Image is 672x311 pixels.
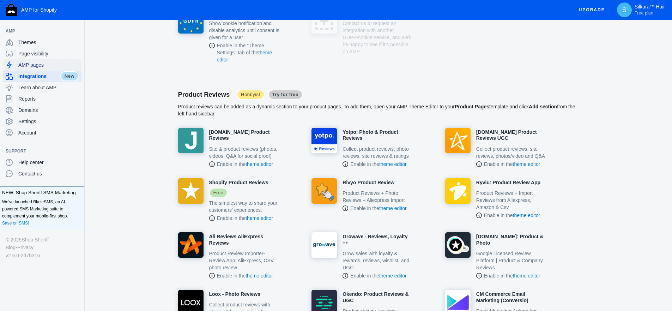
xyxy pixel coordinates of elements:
img: ACEAE=.png [178,232,204,258]
a: Themes [3,37,81,48]
p: Site & product reviews (photos, videos, Q&A for social proof) [209,145,280,160]
button: Add a sales channel [72,150,83,152]
img: Shop Sheriff Logo [6,4,17,16]
a: [DOMAIN_NAME] Product Reviews UGC [476,128,547,142]
a: Shop Sheriff [22,236,49,244]
span: Enable in the [350,205,407,212]
span: Upgrade [579,4,605,16]
a: Shopify Product Reviews [209,178,268,186]
a: theme editor [246,161,273,167]
h4: [DOMAIN_NAME] Product Reviews UGC [476,129,547,142]
img: CIvfosz0lu8CEAE=.png [178,178,204,204]
a: Contact us [3,168,81,179]
a: Settings [3,116,81,127]
span: Learn about AMP [18,84,79,91]
h4: Yotpo: Photo & Product Reviews [343,129,414,142]
a: theme editor [217,50,272,62]
span: Product Reviews [178,91,230,98]
a: Growave - Reviews, Loyalty ++ [343,232,414,246]
span: Try for free [268,90,303,100]
p: Collect product reviews, site reviews, photos/video and Q&A [476,145,547,160]
a: Blog [6,244,16,251]
a: theme editor [379,273,407,279]
b: Add section [529,104,557,109]
a: CM Commerce Email Marketing (Conversio) [476,290,547,304]
span: Hobbyist [237,90,265,100]
a: Okendo: Product Reviews & UGC [343,290,414,304]
a: Privacy [17,244,34,251]
span: Free plan [635,10,653,16]
a: Page visibility [3,48,81,59]
a: theme editor [513,213,540,218]
a: [DOMAIN_NAME]: Product & Photo [476,232,547,246]
span: Page visibility [18,50,79,57]
a: Save on SMS! [2,220,29,227]
a: theme editor [513,273,540,279]
h4: Rivyo Product Review [343,180,394,186]
h4: Growave - Reviews, Loyalty ++ [343,234,414,246]
span: Reports [18,95,79,102]
p: Product Reviews + Import Reviews from Aliexpress, Amazon & Csv [476,190,547,211]
p: Product Review Importer-Review App, AliExpress, CSV, photo review [209,250,280,271]
a: theme editor [379,161,407,167]
h4: Shopify Product Reviews [209,180,268,186]
span: Enable in the "Theme Settings" tab of the [217,42,280,63]
p: Contact us to request an integration with another GDPR/cookie service, and we'll be happy to see ... [343,20,414,55]
h4: Ali Reviews AliExpress Reviews [209,234,280,246]
span: S [621,6,628,13]
h4: [DOMAIN_NAME]: Product & Photo [476,234,547,246]
p: The simplest way to share your customers' experiences. [209,199,280,214]
span: Help center [18,159,79,166]
span: Enable in the [484,212,540,219]
span: Enable in the [484,161,540,168]
img: CO+wlsr0lu8CEAE=.jpg [311,232,337,258]
p: Google Licensed Review Platform | Product & Company Reviews [476,250,547,271]
span: Enable in the [350,272,407,279]
span: Enable in the [484,272,540,279]
button: Upgrade [573,4,611,17]
p: Silkara™ Hair [635,4,665,16]
a: theme editor [513,161,540,167]
img: CK7LtLf0lu8CEAE=.jpg [178,128,204,153]
a: Account [3,127,81,138]
p: Grow sales with loyalty & rewards, reviews, wishlist, and UGC [343,250,414,271]
img: gdpr_200x200.jpg [178,8,204,34]
span: AMP pages [18,61,79,68]
span: Enable in the [217,215,273,222]
span: Settings [18,118,79,125]
p: Product Reviews + Photo Reviews + Aliexpress Import [343,190,414,204]
a: Learn about AMP [3,82,81,93]
span: AMP [6,28,72,35]
p: Show cookie notification and disable analytics until consent is given for a user [209,20,280,41]
h4: [DOMAIN_NAME] Product Reviews [209,129,280,142]
h4: CM Commerce Email Marketing (Conversio) [476,291,547,304]
a: IntegrationsNew [3,71,81,82]
span: Enable in the [217,272,273,279]
a: AMP pages [3,59,81,71]
a: Reports [3,93,81,104]
img: ACEAE=.png [445,178,471,204]
span: Contact us [18,170,79,177]
button: Add a sales channel [72,30,83,32]
a: theme editor [246,215,273,221]
a: Domains [3,104,81,116]
span: Free [209,188,228,198]
span: Support [6,148,72,155]
a: Ali Reviews AliExpress Reviews [209,232,280,246]
div: © 2025 [6,236,79,244]
a: Yotpo: Photo & Product Reviews [343,128,414,142]
span: Enable in the [217,161,273,168]
p: Collect product reviews, photo reviews, site reviews & ratings [343,145,414,160]
a: Ryviu: Product Review App [476,178,540,186]
span: Integrations [18,73,60,80]
span: Account [18,129,79,136]
a: Rivyo Product Review [343,178,394,186]
div: • [6,244,79,251]
a: theme editor [379,205,407,211]
b: Product Pages [455,104,489,109]
span: Themes [18,39,79,46]
h4: Ryviu: Product Review App [476,180,540,186]
img: CLzk4Ln0lu8CEAE=.jpg [311,178,337,204]
h4: Loox - Photo Reviews [209,291,260,298]
div: v2.6.0-2d7b316 [6,252,79,259]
